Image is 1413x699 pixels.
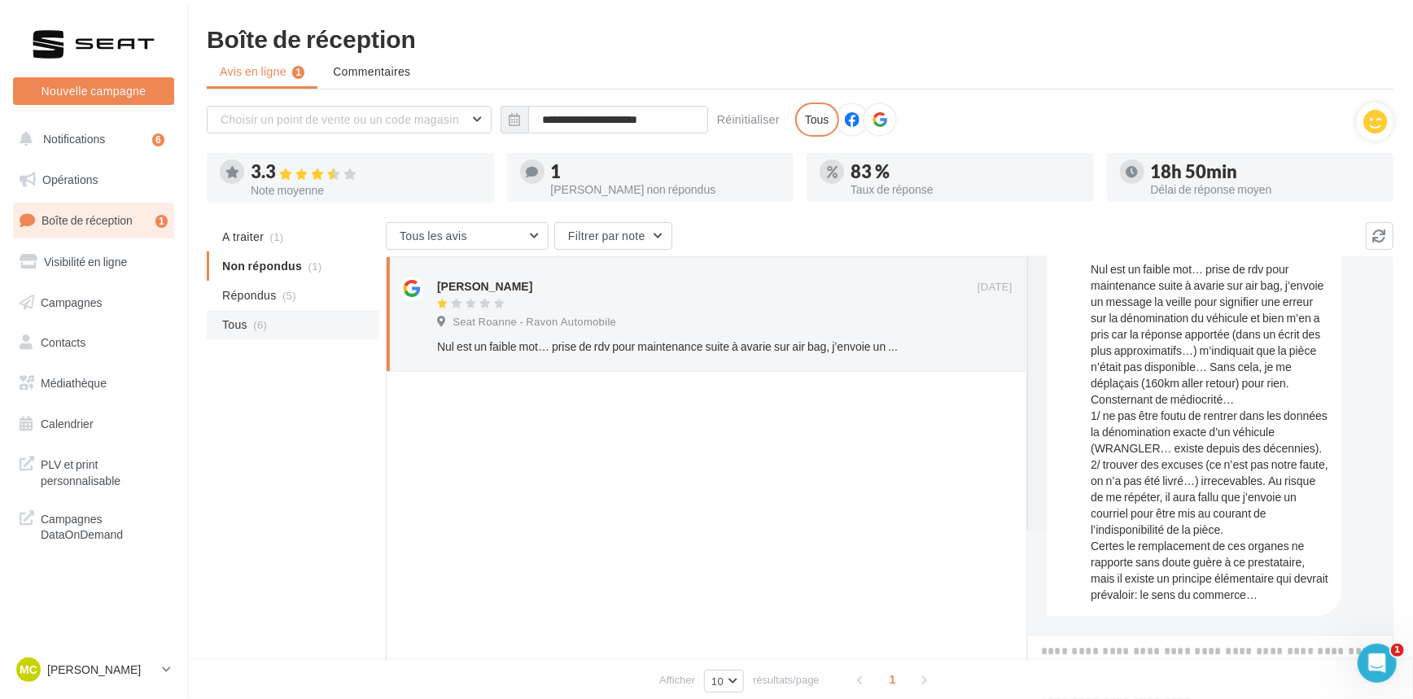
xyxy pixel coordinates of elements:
div: Nul est un faible mot… prise de rdv pour maintenance suite à avarie sur air bag, j’envoie un mess... [1091,261,1328,603]
span: résultats/page [753,672,820,688]
span: MC [20,662,37,678]
button: Filtrer par note [554,222,672,250]
button: Nouvelle campagne [13,77,174,105]
a: Campagnes [10,286,177,320]
p: [PERSON_NAME] [47,662,155,678]
button: 10 [704,670,744,692]
a: Visibilité en ligne [10,245,177,279]
span: Afficher [659,672,695,688]
div: 6 [152,133,164,146]
span: Opérations [42,173,98,186]
span: 1 [1391,644,1404,657]
a: Opérations [10,163,177,197]
a: Médiathèque [10,366,177,400]
span: Calendrier [41,417,94,430]
div: Délai de réponse moyen [1151,184,1381,195]
span: Visibilité en ligne [44,255,127,269]
button: Notifications 6 [10,122,171,156]
div: Boîte de réception [207,26,1393,50]
div: 1 [551,163,781,181]
span: Médiathèque [41,376,107,390]
span: Campagnes [41,295,103,308]
div: 3.3 [251,163,481,181]
div: [PERSON_NAME] [437,278,532,295]
span: Répondus [222,287,277,304]
a: MC [PERSON_NAME] [13,654,174,685]
span: Contacts [41,335,85,349]
span: (6) [253,318,267,331]
div: Note moyenne [251,185,481,196]
span: Commentaires [333,63,410,80]
span: [DATE] [978,280,1013,295]
div: 83 % [851,163,1081,181]
span: 1 [880,666,906,692]
a: Boîte de réception1 [10,203,177,238]
span: Seat Roanne - Ravon Automobile [453,315,616,330]
span: (1) [270,230,284,243]
a: Campagnes DataOnDemand [10,501,177,549]
div: Taux de réponse [851,184,1081,195]
span: Choisir un point de vente ou un code magasin [221,112,459,126]
button: Réinitialiser [711,110,786,129]
button: Choisir un point de vente ou un code magasin [207,106,492,133]
a: Contacts [10,325,177,360]
span: 10 [711,675,724,688]
div: 1 [155,215,168,228]
span: Tous [222,317,247,333]
iframe: Intercom live chat [1358,644,1397,683]
span: Tous les avis [400,229,467,242]
button: Tous les avis [386,222,549,250]
span: Campagnes DataOnDemand [41,508,168,543]
span: A traiter [222,229,264,245]
div: Nul est un faible mot… prise de rdv pour maintenance suite à avarie sur air bag, j’envoie un mess... [437,339,907,355]
span: (5) [282,289,296,302]
div: [PERSON_NAME] non répondus [551,184,781,195]
span: Notifications [43,132,105,146]
div: 18h 50min [1151,163,1381,181]
a: Calendrier [10,407,177,441]
span: Boîte de réception [42,213,133,227]
span: PLV et print personnalisable [41,453,168,488]
a: PLV et print personnalisable [10,447,177,495]
div: Tous [795,103,839,137]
